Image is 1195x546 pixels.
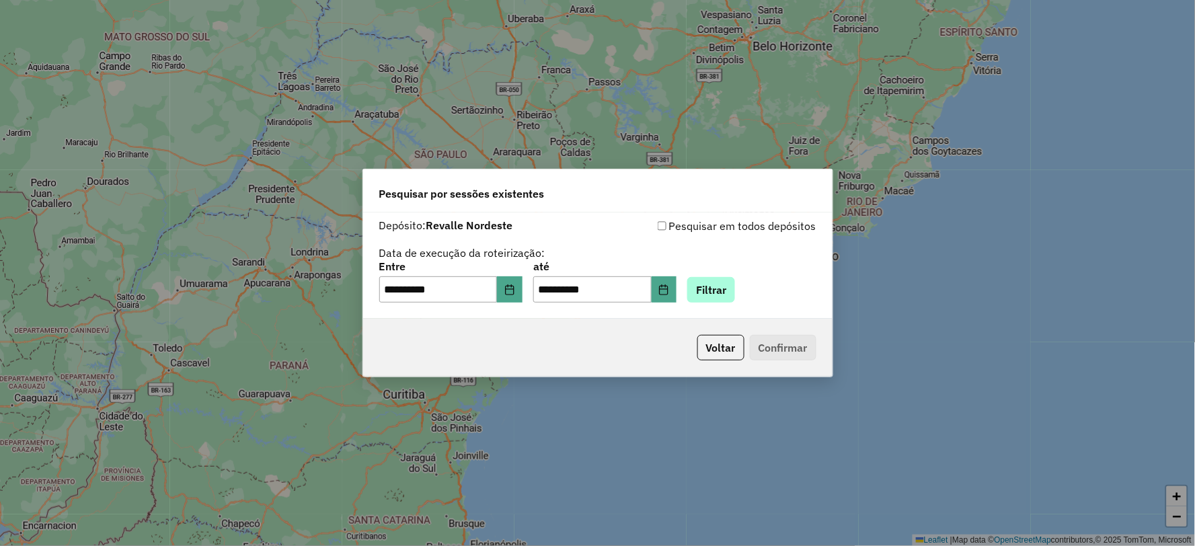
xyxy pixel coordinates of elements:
span: Pesquisar por sessões existentes [379,186,545,202]
button: Voltar [697,335,744,360]
button: Choose Date [652,276,677,303]
label: Entre [379,258,523,274]
label: até [533,258,677,274]
button: Choose Date [497,276,523,303]
label: Data de execução da roteirização: [379,245,545,261]
div: Pesquisar em todos depósitos [598,218,816,234]
button: Filtrar [687,277,735,303]
label: Depósito: [379,217,513,233]
strong: Revalle Nordeste [426,219,513,232]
